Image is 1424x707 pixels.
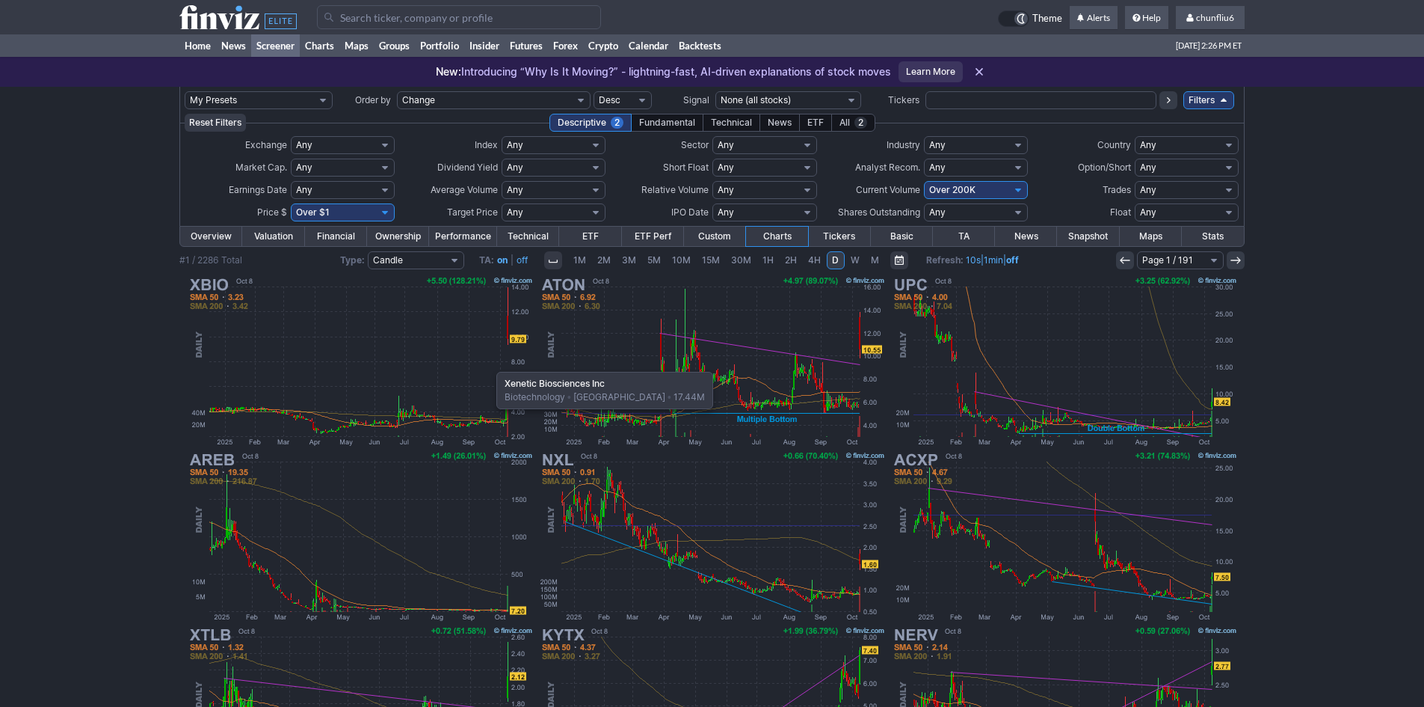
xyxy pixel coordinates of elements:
button: Range [890,251,908,269]
a: Technical [497,227,559,246]
a: 3M [617,251,641,269]
span: 10M [672,254,691,266]
span: Shares Outstanding [838,206,920,218]
a: chunfliu6 [1176,6,1245,30]
span: Relative Volume [641,184,709,195]
a: ETF Perf [622,227,684,246]
span: Country [1097,139,1131,150]
a: Futures [505,34,548,57]
img: NXL - Nexalin Technology Inc - Stock Price Chart [537,449,887,624]
span: D [832,254,839,266]
span: Industry [887,139,920,150]
a: Crypto [583,34,623,57]
a: off [1006,254,1019,266]
span: 4H [808,254,821,266]
div: ETF [799,114,832,132]
span: New: [436,65,461,78]
span: Average Volume [431,184,498,195]
span: Exchange [245,139,287,150]
div: All [831,114,875,132]
a: Performance [429,227,497,246]
a: 5M [642,251,666,269]
div: Descriptive [549,114,632,132]
span: 3M [622,254,636,266]
span: 2M [597,254,611,266]
span: IPO Date [671,206,709,218]
span: 1M [573,254,586,266]
b: TA: [479,254,494,266]
a: 1M [568,251,591,269]
span: Current Volume [856,184,920,195]
div: Technical [703,114,760,132]
a: Backtests [674,34,727,57]
button: Interval [544,251,562,269]
a: Help [1125,6,1168,30]
b: Type: [340,254,365,266]
a: Forex [548,34,583,57]
div: #1 / 2286 Total [179,253,242,268]
a: D [827,251,845,269]
span: 5M [647,254,661,266]
a: 2M [592,251,616,269]
span: Theme [1032,10,1062,27]
a: Alerts [1070,6,1118,30]
button: Reset Filters [185,114,246,132]
a: on [497,254,508,266]
span: • [665,391,674,403]
span: Price $ [257,206,287,218]
a: Insider [464,34,505,57]
img: XBIO - Xenetic Biosciences Inc - Stock Price Chart [185,274,535,449]
span: M [871,254,879,266]
span: Tickers [888,94,919,105]
a: off [517,254,528,266]
a: 15M [697,251,725,269]
img: AREB - American Rebel Holdings Inc - Stock Price Chart [185,449,535,624]
img: ATON - AlphaTON Capital Corp - Stock Price Chart [537,274,887,449]
span: Sector [681,139,709,150]
img: UPC - Universe Pharmaceuticals INC - Stock Price Chart [890,274,1239,449]
a: News [995,227,1057,246]
a: 10s [966,254,981,266]
div: Fundamental [631,114,703,132]
a: 1min [984,254,1003,266]
a: 2H [780,251,802,269]
a: Theme [998,10,1062,27]
a: W [845,251,865,269]
span: 30M [731,254,751,266]
span: • [565,391,573,403]
span: Target Price [447,206,498,218]
a: Financial [305,227,367,246]
span: Market Cap. [235,162,287,173]
a: 30M [726,251,756,269]
span: 2H [785,254,797,266]
input: Search [317,5,601,29]
span: Signal [683,94,709,105]
span: | | [926,253,1019,268]
a: Learn More [899,61,963,82]
a: News [216,34,251,57]
span: 1H [762,254,774,266]
div: News [759,114,800,132]
a: Groups [374,34,415,57]
span: 2 [854,117,867,129]
span: [DATE] 2:26 PM ET [1176,34,1242,57]
p: Introducing “Why Is It Moving?” - lightning-fast, AI-driven explanations of stock moves [436,64,891,79]
span: | [511,254,514,266]
span: 15M [702,254,720,266]
span: Trades [1103,184,1131,195]
a: Tickers [808,227,870,246]
span: Order by [355,94,391,105]
b: Xenetic Biosciences Inc [505,378,605,389]
a: Home [179,34,216,57]
a: Screener [251,34,300,57]
span: Earnings Date [229,184,287,195]
span: Dividend Yield [437,162,498,173]
img: ACXP - Acurx Pharmaceuticals Inc - Stock Price Chart [890,449,1239,624]
a: Overview [180,227,242,246]
a: Basic [871,227,933,246]
a: Custom [684,227,746,246]
a: Maps [1120,227,1182,246]
b: Refresh: [926,254,964,266]
a: Calendar [623,34,674,57]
